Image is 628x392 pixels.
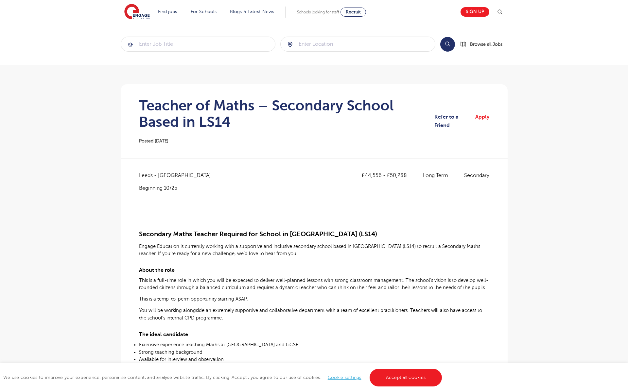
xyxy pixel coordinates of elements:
a: Recruit [340,8,366,17]
a: Apply [475,113,489,130]
span: We use cookies to improve your experience, personalise content, and analyse website traffic. By c... [3,375,444,380]
span: Schools looking for staff [297,10,339,14]
input: Submit [121,37,275,51]
span: This is a full-time role in which you will be expected to deliver well-planned lessons with stron... [139,278,488,290]
a: Browse all Jobs [460,41,508,48]
div: Submit [280,37,435,52]
span: Secondary Maths Teacher Required for School in [GEOGRAPHIC_DATA] (LS14) [139,230,377,238]
h1: Teacher of Maths – Secondary School Based in LS14 [139,97,435,130]
a: Find jobs [158,9,177,14]
a: For Schools [191,9,217,14]
a: Sign up [461,7,489,17]
span: Browse all Jobs [470,41,502,48]
span: About the role [139,267,175,273]
div: Submit [121,37,276,52]
span: Posted [DATE] [139,139,168,143]
a: Blogs & Latest News [230,9,274,14]
p: Secondary [464,171,489,180]
span: Strong teaching background [139,350,202,355]
span: The ideal candidate [139,332,188,337]
span: Available for interview and observation [139,357,224,362]
a: Refer to a Friend [434,113,471,130]
p: Long Term [423,171,456,180]
p: £44,556 - £50,288 [362,171,415,180]
span: Leeds - [GEOGRAPHIC_DATA] [139,171,218,180]
a: Accept all cookies [370,369,442,386]
span: Engage Education is currently working with a supportive and inclusive secondary school based in [... [139,244,480,256]
a: Cookie settings [328,375,361,380]
button: Search [440,37,455,52]
span: This is a temp-to-perm opportunity starting ASAP. [139,296,248,302]
span: Extensive experience teaching Maths at [GEOGRAPHIC_DATA] and GCSE [139,342,298,347]
img: Engage Education [124,4,150,20]
span: Recruit [346,9,361,14]
input: Submit [281,37,435,51]
span: You will be working alongside an extremely supportive and collaborative department with a team of... [139,308,482,320]
p: Beginning 10/25 [139,185,218,192]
